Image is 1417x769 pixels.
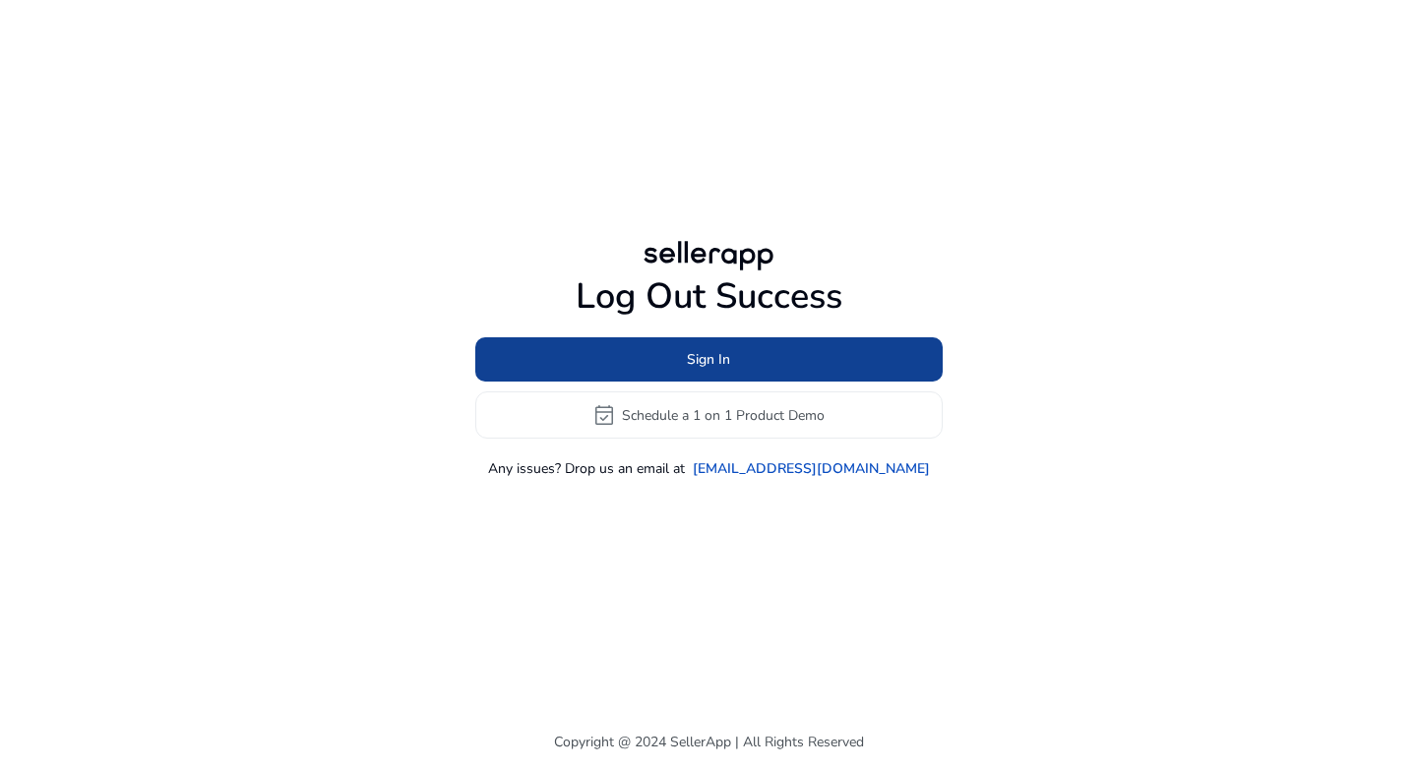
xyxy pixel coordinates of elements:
[475,337,943,382] button: Sign In
[488,458,685,479] p: Any issues? Drop us an email at
[475,275,943,318] h1: Log Out Success
[592,403,616,427] span: event_available
[693,458,930,479] a: [EMAIL_ADDRESS][DOMAIN_NAME]
[687,349,730,370] span: Sign In
[475,391,943,439] button: event_availableSchedule a 1 on 1 Product Demo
